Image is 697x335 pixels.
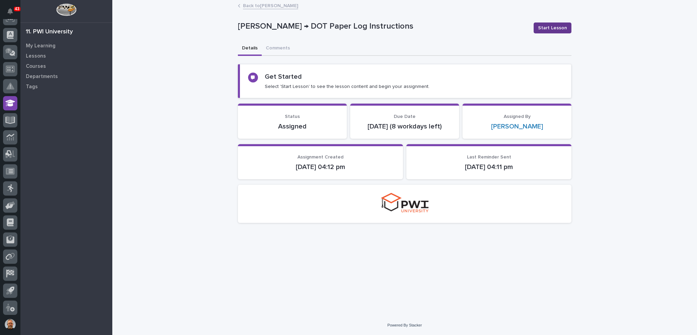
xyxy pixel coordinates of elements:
a: Departments [20,71,112,81]
a: Lessons [20,51,112,61]
p: Tags [26,84,38,90]
button: Comments [262,42,294,56]
a: My Learning [20,41,112,51]
p: Courses [26,63,46,70]
img: Workspace Logo [56,3,76,16]
p: [PERSON_NAME] → DOT Paper Log Instructions [238,21,528,31]
div: 11. PWI University [26,28,73,36]
a: Powered By Stacker [387,323,422,327]
p: [DATE] 04:11 pm [415,163,563,171]
span: Due Date [394,114,416,119]
p: My Learning [26,43,55,49]
span: Assigned By [504,114,531,119]
p: Select 'Start Lesson' to see the lesson content and begin your assignment. [265,83,429,90]
a: [PERSON_NAME] [491,122,543,131]
p: Lessons [26,53,46,59]
a: Tags [20,81,112,92]
h2: Get Started [265,73,302,81]
span: Last Reminder Sent [467,155,511,159]
p: Assigned [246,122,339,131]
span: Status [285,114,300,119]
p: [DATE] 04:12 pm [246,163,395,171]
span: Start Lesson [538,25,567,31]
img: pwi-university-small.png [381,193,428,212]
a: Back to[PERSON_NAME] [243,1,298,9]
span: Assignment Created [297,155,343,159]
p: [DATE] (8 workdays left) [358,122,451,131]
button: Details [238,42,262,56]
button: users-avatar [3,317,17,332]
div: Notifications43 [9,8,17,19]
p: 43 [15,6,19,11]
p: Departments [26,74,58,80]
button: Notifications [3,4,17,18]
button: Start Lesson [534,22,571,33]
a: Courses [20,61,112,71]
